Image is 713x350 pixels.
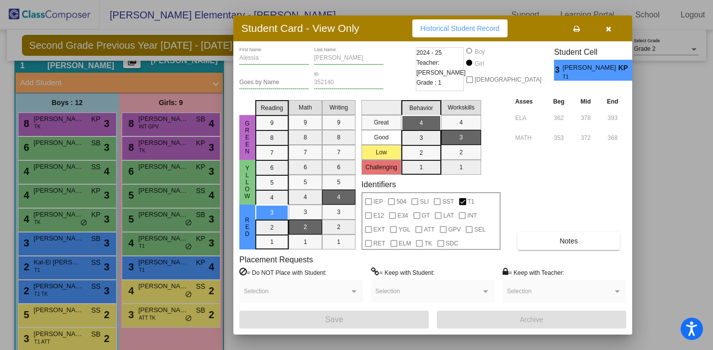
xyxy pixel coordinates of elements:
span: 4 [632,64,641,76]
span: KP [618,63,632,73]
span: T1 [563,73,611,81]
th: End [599,96,626,107]
h3: Student Cell [554,47,641,57]
th: Mid [572,96,599,107]
span: [PERSON_NAME] [563,63,618,73]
